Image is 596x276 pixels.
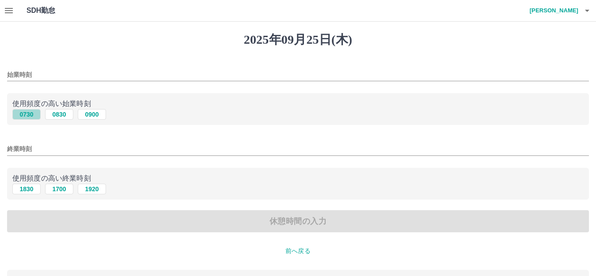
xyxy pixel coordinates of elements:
h1: 2025年09月25日(木) [7,32,589,47]
p: 使用頻度の高い終業時刻 [12,173,584,184]
button: 1700 [45,184,73,194]
p: 使用頻度の高い始業時刻 [12,98,584,109]
button: 1830 [12,184,41,194]
button: 0900 [78,109,106,120]
button: 1920 [78,184,106,194]
button: 0830 [45,109,73,120]
p: 前へ戻る [7,246,589,256]
button: 0730 [12,109,41,120]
